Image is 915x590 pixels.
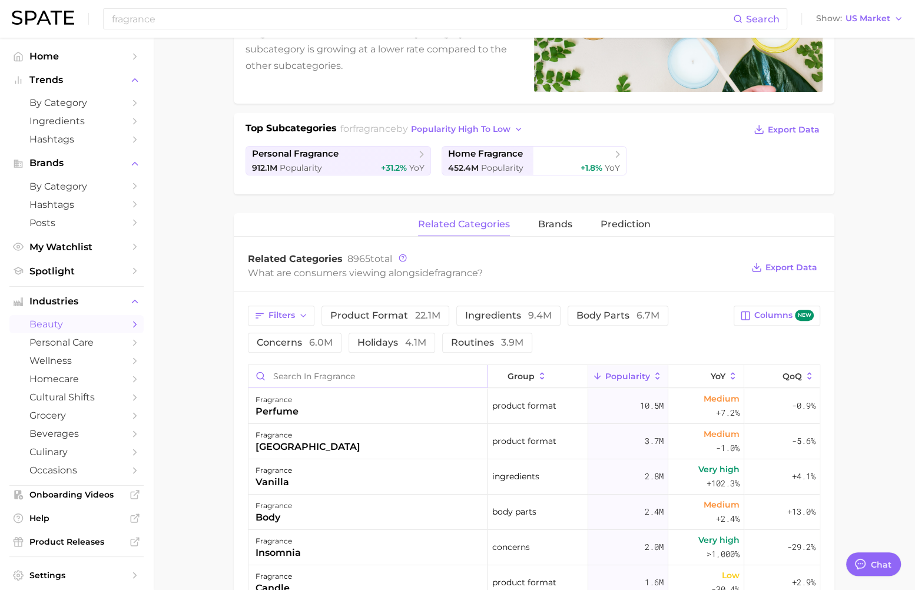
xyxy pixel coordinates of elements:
span: Popularity [280,163,322,173]
span: Popularity [605,372,650,381]
a: wellness [9,352,144,370]
span: 2.8m [645,469,664,483]
span: 4.1m [405,337,426,348]
span: 452.4m [448,163,479,173]
a: beverages [9,425,144,443]
a: homecare [9,370,144,388]
a: Help [9,509,144,527]
div: fragrance [256,499,292,513]
a: Onboarding Videos [9,486,144,503]
span: -5.6% [792,434,815,448]
span: -29.2% [787,540,815,554]
span: Industries [29,296,124,307]
div: fragrance [256,534,301,548]
span: Hashtags [29,134,124,145]
div: [GEOGRAPHIC_DATA] [256,440,360,454]
span: wellness [29,355,124,366]
span: Low [722,568,740,582]
span: home fragrance [448,148,523,160]
span: Related Categories [248,253,343,264]
a: Ingredients [9,112,144,130]
span: Hashtags [29,199,124,210]
span: concerns [492,540,529,554]
span: Medium [704,392,740,406]
span: body parts [492,505,536,519]
span: holidays [357,338,426,347]
span: Help [29,513,124,523]
a: grocery [9,406,144,425]
a: Product Releases [9,533,144,551]
span: fragrance [435,267,478,279]
button: fragrance[GEOGRAPHIC_DATA]product format3.7mMedium-1.0%-5.6% [248,424,820,459]
span: 6.0m [309,337,333,348]
span: -1.0% [716,441,740,455]
button: Brands [9,154,144,172]
a: Hashtags [9,195,144,214]
span: +2.4% [716,512,740,526]
div: fragrance [256,463,292,478]
button: Popularity [588,365,668,388]
span: 6.7m [636,310,659,321]
a: by Category [9,94,144,112]
span: Trends [29,75,124,85]
span: Popularity [481,163,523,173]
span: Show [816,15,842,22]
span: Very high [698,533,740,547]
div: What are consumers viewing alongside ? [248,265,742,281]
div: vanilla [256,475,292,489]
span: Brands [29,158,124,168]
span: body parts [576,311,659,320]
span: for by [340,123,526,134]
a: Settings [9,566,144,584]
div: perfume [256,405,299,419]
span: ingredients [492,469,539,483]
span: Columns [754,310,814,321]
button: ShowUS Market [813,11,906,26]
a: Spotlight [9,262,144,280]
span: product format [492,434,556,448]
span: Export Data [765,263,817,273]
h1: Top Subcategories [246,121,337,139]
a: beauty [9,315,144,333]
span: US Market [846,15,890,22]
button: popularity high to low [408,121,526,137]
a: by Category [9,177,144,195]
p: Fragrance ranks #5 within the beauty category. This subcategory is growing at a lower rate compar... [246,25,520,74]
span: +102.3% [707,476,740,490]
span: product format [330,311,440,320]
span: routines [451,338,523,347]
span: occasions [29,465,124,476]
span: YoY [409,163,425,173]
span: Medium [704,498,740,512]
span: group [508,372,535,381]
span: 912.1m [252,163,277,173]
span: cultural shifts [29,392,124,403]
span: ingredients [465,311,552,320]
span: +4.1% [792,469,815,483]
div: fragrance [256,569,292,584]
input: Search in fragrance [248,365,487,387]
span: beauty [29,319,124,330]
span: related categories [418,219,510,230]
a: occasions [9,461,144,479]
button: fragrancevanillaingredients2.8mVery high+102.3%+4.1% [248,459,820,495]
span: 2.4m [645,505,664,519]
span: Onboarding Videos [29,489,124,500]
button: Columnsnew [734,306,820,326]
a: Posts [9,214,144,232]
a: My Watchlist [9,238,144,256]
span: concerns [257,338,333,347]
span: by Category [29,97,124,108]
span: +31.2% [381,163,407,173]
span: 22.1m [415,310,440,321]
div: fragrance [256,393,299,407]
a: personal fragrance912.1m Popularity+31.2% YoY [246,146,431,175]
span: grocery [29,410,124,421]
span: 3.9m [501,337,523,348]
a: Hashtags [9,130,144,148]
span: Prediction [601,219,651,230]
button: Export Data [751,121,823,138]
span: Settings [29,570,124,581]
button: YoY [668,365,744,388]
span: Product Releases [29,536,124,547]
